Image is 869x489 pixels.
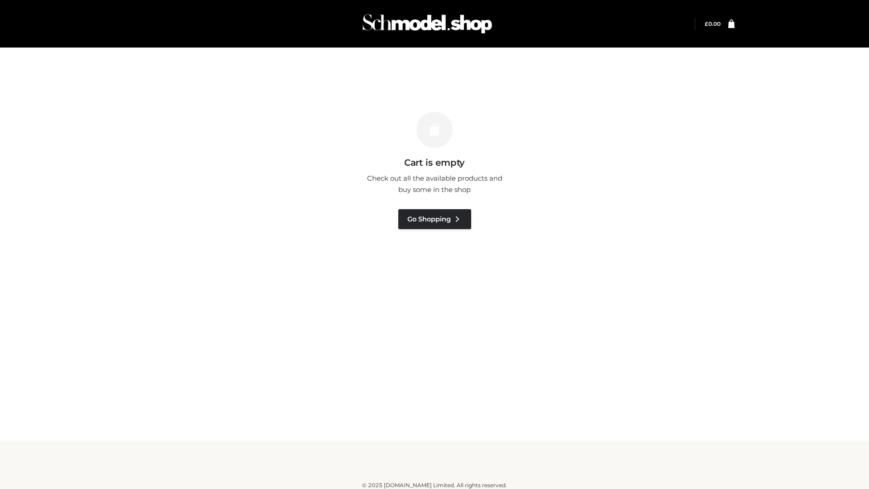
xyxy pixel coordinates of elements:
[362,173,507,196] p: Check out all the available products and buy some in the shop
[705,20,721,27] bdi: 0.00
[155,157,714,168] h3: Cart is empty
[359,6,495,42] img: Schmodel Admin 964
[705,20,708,27] span: £
[398,209,471,229] a: Go Shopping
[705,20,721,27] a: £0.00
